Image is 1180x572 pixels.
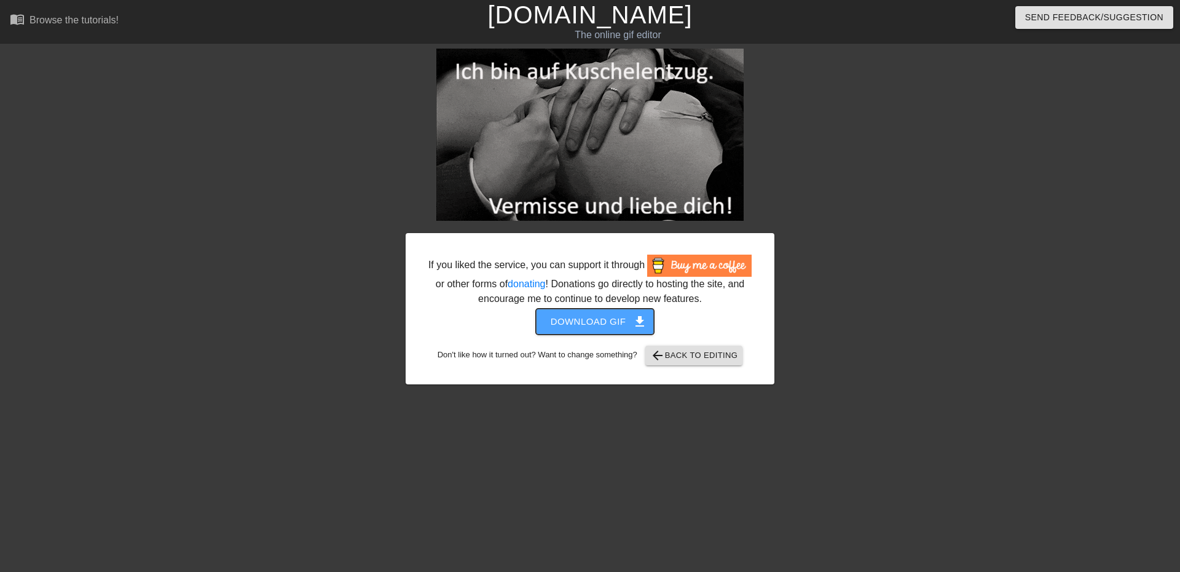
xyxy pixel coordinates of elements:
span: get_app [632,314,647,329]
button: Back to Editing [645,346,743,365]
a: Browse the tutorials! [10,12,119,31]
img: Buy Me A Coffee [647,255,752,277]
a: donating [508,279,545,289]
span: Download gif [551,314,640,330]
a: [DOMAIN_NAME] [487,1,692,28]
span: arrow_back [650,348,665,363]
span: Send Feedback/Suggestion [1025,10,1163,25]
img: vUmEg6wA.gif [436,49,744,221]
span: menu_book [10,12,25,26]
button: Send Feedback/Suggestion [1015,6,1173,29]
span: Back to Editing [650,348,738,363]
div: Don't like how it turned out? Want to change something? [425,346,755,365]
div: Browse the tutorials! [29,15,119,25]
a: Download gif [526,316,655,326]
div: If you liked the service, you can support it through or other forms of ! Donations go directly to... [427,255,753,306]
div: The online gif editor [399,28,836,42]
button: Download gif [536,309,655,335]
